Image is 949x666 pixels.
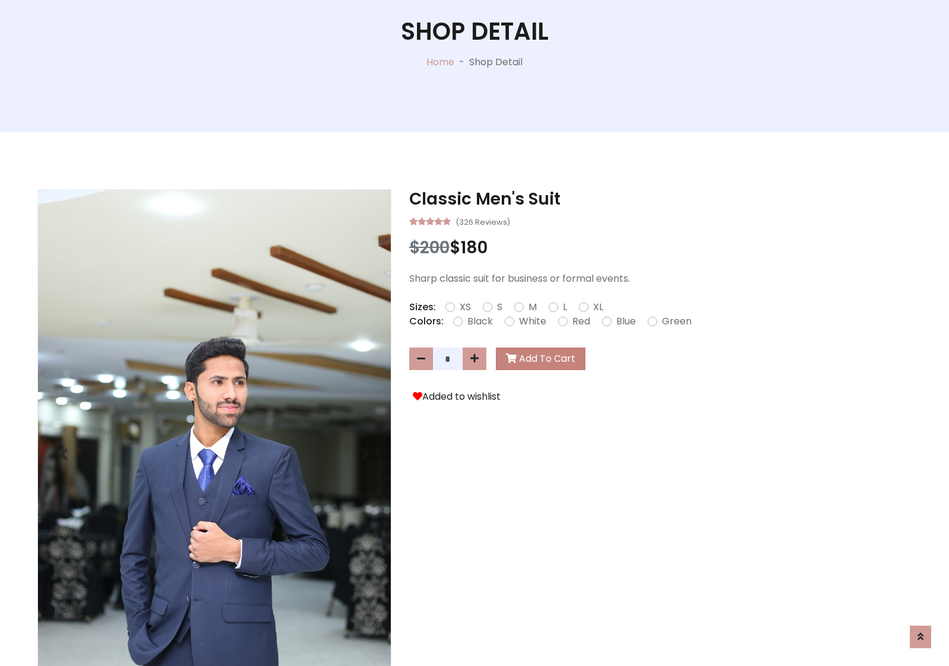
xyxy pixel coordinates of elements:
label: XS [460,300,471,314]
label: XL [593,300,603,314]
span: $200 [409,236,450,259]
h1: Shop Detail [401,17,549,46]
h3: Classic Men's Suit [409,189,912,209]
a: Home [426,55,454,69]
p: - [454,55,469,69]
label: M [528,300,537,314]
label: Blue [616,314,636,329]
button: Added to wishlist [409,389,504,404]
span: 180 [460,236,488,259]
label: White [519,314,546,329]
p: Sharp classic suit for business or formal events. [409,272,912,286]
small: (326 Reviews) [456,214,510,228]
button: Add To Cart [496,348,585,370]
p: Sizes: [409,300,436,314]
p: Colors: [409,314,444,329]
label: Black [467,314,493,329]
label: Green [662,314,692,329]
h3: $ [409,238,912,258]
label: S [497,300,502,314]
label: Red [572,314,590,329]
p: Shop Detail [469,55,523,69]
label: L [563,300,567,314]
